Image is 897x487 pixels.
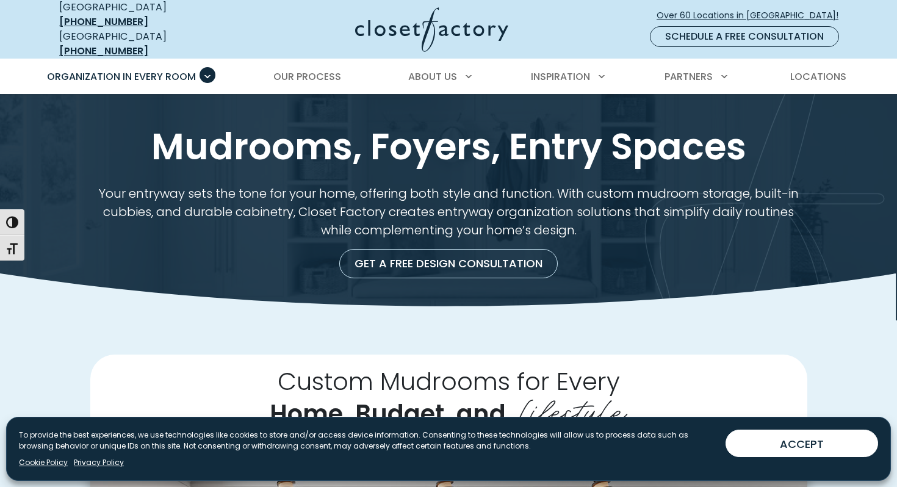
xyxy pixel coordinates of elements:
a: Over 60 Locations in [GEOGRAPHIC_DATA]! [656,5,849,26]
a: [PHONE_NUMBER] [59,44,148,58]
h1: Mudrooms, Foyers, Entry Spaces [57,123,840,170]
span: Lifestyle [512,384,627,433]
a: Privacy Policy [74,457,124,468]
span: Partners [665,70,713,84]
a: Schedule a Free Consultation [650,26,839,47]
img: Closet Factory Logo [355,7,508,52]
span: Organization in Every Room [47,70,196,84]
div: [GEOGRAPHIC_DATA] [59,29,236,59]
span: Custom Mudrooms for Every [278,364,620,399]
p: To provide the best experiences, we use technologies like cookies to store and/or access device i... [19,430,716,452]
p: Your entryway sets the tone for your home, offering both style and function. With custom mudroom ... [90,184,807,239]
span: Inspiration [531,70,590,84]
button: ACCEPT [726,430,878,457]
a: Cookie Policy [19,457,68,468]
span: Over 60 Locations in [GEOGRAPHIC_DATA]! [657,9,848,22]
span: Our Process [273,70,341,84]
span: About Us [408,70,457,84]
a: Get a Free Design Consultation [339,249,558,278]
nav: Primary Menu [38,60,859,94]
a: [PHONE_NUMBER] [59,15,148,29]
span: Home, Budget, and [270,397,506,431]
span: Locations [790,70,846,84]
